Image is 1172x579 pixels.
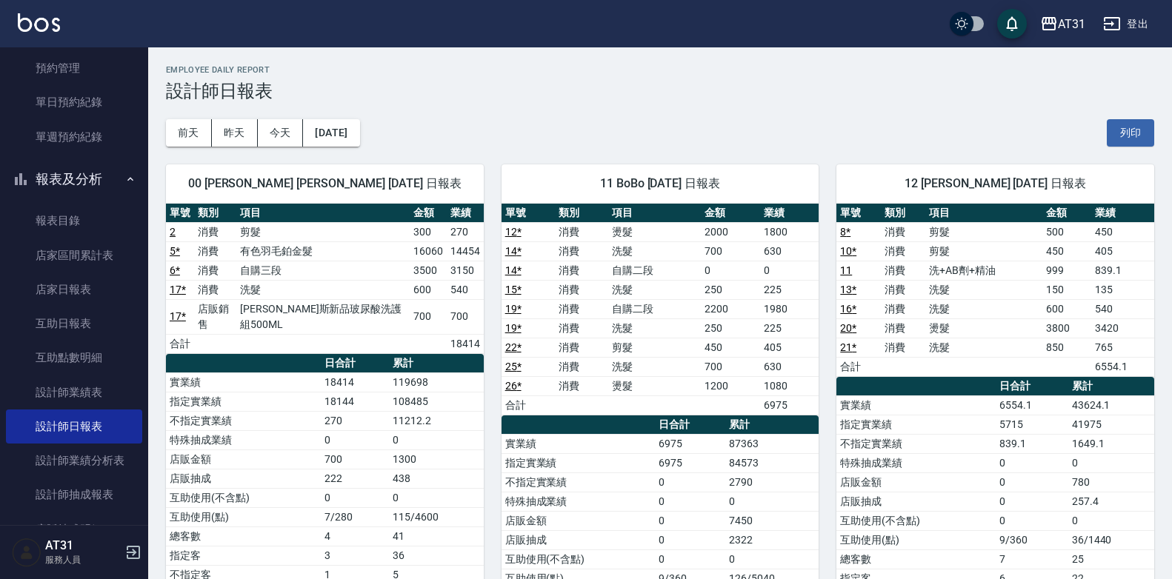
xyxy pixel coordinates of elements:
button: AT31 [1034,9,1091,39]
td: 999 [1042,261,1091,280]
td: 250 [701,280,760,299]
button: 登出 [1097,10,1154,38]
td: 消費 [881,261,925,280]
td: 2200 [701,299,760,318]
td: 3800 [1042,318,1091,338]
td: 消費 [881,318,925,338]
td: 剪髮 [608,338,701,357]
td: 消費 [881,338,925,357]
td: 合計 [836,357,881,376]
td: 不指定實業績 [166,411,321,430]
td: 1649.1 [1068,434,1154,453]
td: [PERSON_NAME]斯新品玻尿酸洗護組500ML [236,299,410,334]
td: 119698 [389,372,483,392]
td: 0 [321,430,389,449]
td: 839.1 [1091,261,1154,280]
td: 剪髮 [925,241,1042,261]
td: 36 [389,546,483,565]
td: 5715 [996,415,1068,434]
td: 互助使用(點) [836,530,996,549]
td: 16060 [410,241,447,261]
td: 500 [1042,222,1091,241]
td: 自購二段 [608,261,701,280]
th: 日合計 [655,415,725,435]
span: 12 [PERSON_NAME] [DATE] 日報表 [854,176,1136,191]
table: a dense table [166,204,484,354]
td: 燙髮 [608,222,701,241]
th: 業績 [760,204,819,223]
th: 累計 [1068,377,1154,396]
td: 不指定實業績 [502,472,655,492]
td: 600 [410,280,447,299]
td: 互助使用(不含點) [836,511,996,530]
td: 0 [655,530,725,549]
td: 438 [389,469,483,488]
td: 0 [996,472,1068,492]
button: 昨天 [212,119,258,147]
h2: Employee Daily Report [166,65,1154,75]
td: 消費 [555,222,608,241]
td: 消費 [881,222,925,241]
td: 0 [996,453,1068,472]
td: 87363 [725,434,819,453]
td: 700 [410,299,447,334]
td: 合計 [166,334,194,353]
td: 剪髮 [925,222,1042,241]
h3: 設計師日報表 [166,81,1154,101]
td: 剪髮 [236,222,410,241]
td: 257.4 [1068,492,1154,511]
td: 4 [321,526,389,546]
span: 11 BoBo [DATE] 日報表 [519,176,802,191]
td: 630 [760,357,819,376]
td: 1980 [760,299,819,318]
td: 3 [321,546,389,565]
th: 單號 [502,204,555,223]
td: 總客數 [836,549,996,569]
button: 列印 [1107,119,1154,147]
td: 700 [701,241,760,261]
td: 自購二段 [608,299,701,318]
td: 0 [655,492,725,511]
td: 店販抽成 [836,492,996,511]
td: 700 [447,299,484,334]
th: 業績 [447,204,484,223]
span: 00 [PERSON_NAME] [PERSON_NAME] [DATE] 日報表 [184,176,466,191]
a: 單週預約紀錄 [6,120,142,154]
td: 36/1440 [1068,530,1154,549]
a: 店家日報表 [6,272,142,307]
a: 設計師業績表 [6,375,142,409]
td: 7450 [725,511,819,530]
td: 25 [1068,549,1154,569]
th: 累計 [725,415,819,435]
td: 18414 [447,334,484,353]
td: 0 [996,511,1068,530]
div: AT31 [1058,15,1085,33]
td: 消費 [194,241,236,261]
td: 450 [701,338,760,357]
td: 合計 [502,395,555,415]
td: 互助使用(不含點) [502,549,655,569]
td: 0 [655,549,725,569]
h5: AT31 [45,538,121,553]
td: 450 [1042,241,1091,261]
td: 店販金額 [166,449,321,469]
td: 41975 [1068,415,1154,434]
a: 單日預約紀錄 [6,85,142,119]
th: 金額 [1042,204,1091,223]
td: 1080 [760,376,819,395]
td: 互助使用(不含點) [166,488,321,507]
button: 今天 [258,119,304,147]
td: 0 [725,492,819,511]
td: 43624.1 [1068,395,1154,415]
td: 消費 [881,241,925,261]
table: a dense table [836,204,1154,377]
td: 108485 [389,392,483,411]
td: 洗髮 [608,241,701,261]
td: 3150 [447,261,484,280]
td: 1300 [389,449,483,469]
td: 780 [1068,472,1154,492]
td: 2790 [725,472,819,492]
td: 洗髮 [925,280,1042,299]
td: 0 [389,488,483,507]
td: 消費 [555,338,608,357]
